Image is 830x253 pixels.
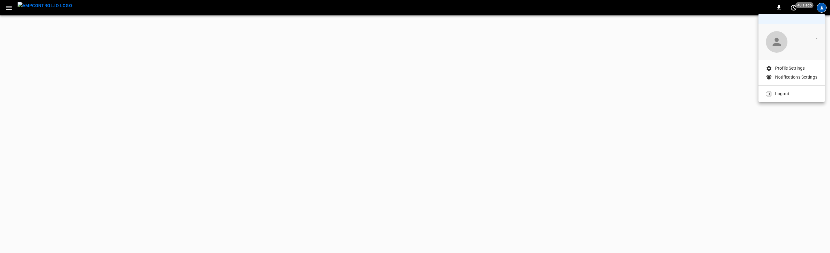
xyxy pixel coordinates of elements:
[775,91,789,97] p: Logout
[816,35,817,42] p: -
[816,42,817,48] p: -
[775,74,817,80] p: Notifications Settings
[775,65,805,71] p: Profile Settings
[766,31,787,53] div: profile-icon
